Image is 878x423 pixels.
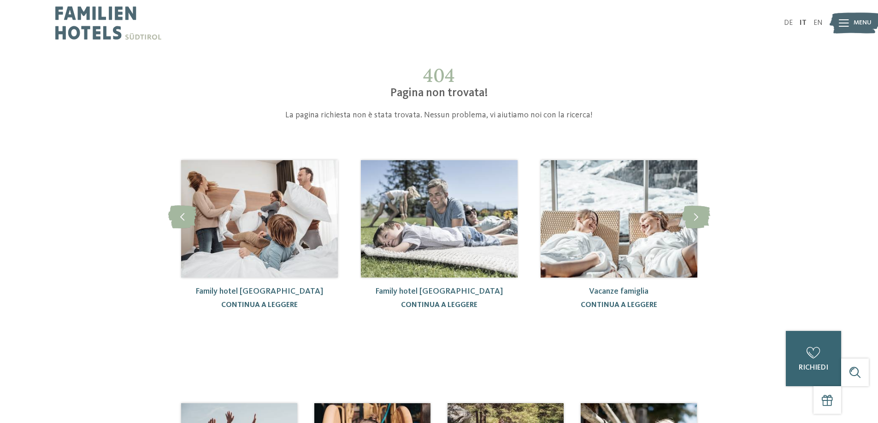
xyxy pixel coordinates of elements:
img: 404 [181,160,338,277]
span: Pagina non trovata! [390,87,488,99]
span: Menu [854,18,872,28]
a: continua a leggere [581,301,657,309]
a: continua a leggere [221,301,298,309]
a: Family hotel [GEOGRAPHIC_DATA] [375,287,503,296]
p: La pagina richiesta non è stata trovata. Nessun problema, vi aiutiamo noi con la ricerca! [220,110,658,121]
a: IT [800,19,807,27]
a: Family hotel [GEOGRAPHIC_DATA] [195,287,323,296]
a: richiedi [786,331,841,386]
img: 404 [541,160,697,277]
a: Vacanze famiglia [589,287,648,296]
a: continua a leggere [401,301,477,309]
span: richiedi [799,364,828,371]
span: 404 [423,64,455,87]
img: 404 [361,160,518,277]
a: DE [784,19,793,27]
a: EN [813,19,823,27]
